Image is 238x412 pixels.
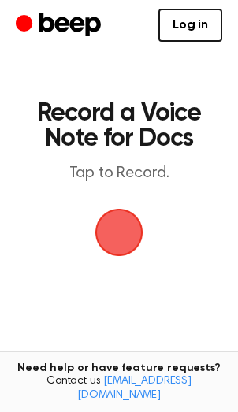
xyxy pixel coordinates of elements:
[95,209,143,256] img: Beep Logo
[77,376,192,401] a: [EMAIL_ADDRESS][DOMAIN_NAME]
[28,164,210,184] p: Tap to Record.
[16,10,105,41] a: Beep
[9,375,229,403] span: Contact us
[158,9,222,42] a: Log in
[28,101,210,151] h1: Record a Voice Note for Docs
